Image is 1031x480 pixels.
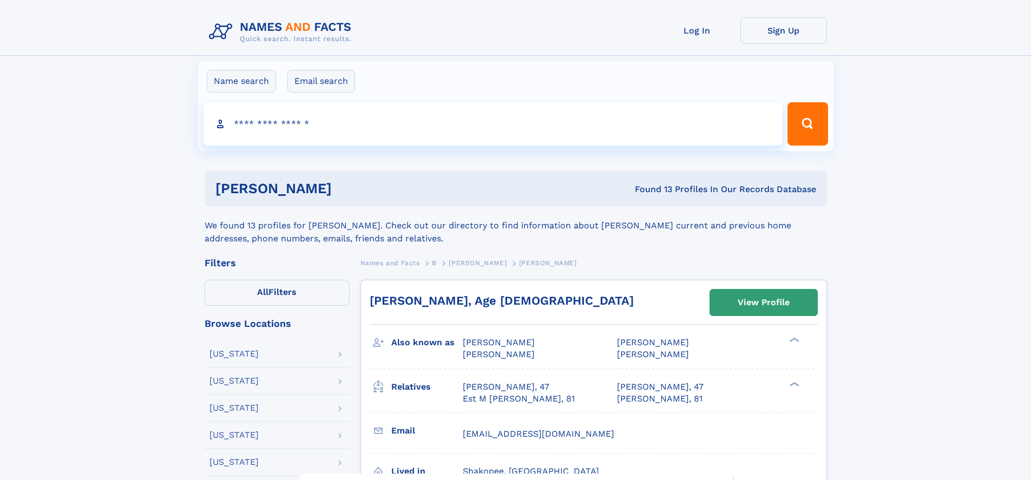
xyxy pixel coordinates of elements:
[738,290,790,315] div: View Profile
[370,294,634,307] a: [PERSON_NAME], Age [DEMOGRAPHIC_DATA]
[205,258,350,268] div: Filters
[463,466,599,476] span: Shakopee, [GEOGRAPHIC_DATA]
[205,17,360,47] img: Logo Names and Facts
[215,182,483,195] h1: [PERSON_NAME]
[449,259,507,267] span: [PERSON_NAME]
[205,280,350,306] label: Filters
[205,319,350,328] div: Browse Locations
[432,256,437,269] a: B
[519,259,577,267] span: [PERSON_NAME]
[209,458,259,466] div: [US_STATE]
[449,256,507,269] a: [PERSON_NAME]
[391,422,463,440] h3: Email
[787,337,800,344] div: ❯
[209,350,259,358] div: [US_STATE]
[463,429,614,439] span: [EMAIL_ADDRESS][DOMAIN_NAME]
[617,381,704,393] a: [PERSON_NAME], 47
[787,380,800,387] div: ❯
[617,337,689,347] span: [PERSON_NAME]
[463,337,535,347] span: [PERSON_NAME]
[432,259,437,267] span: B
[710,290,817,315] a: View Profile
[209,431,259,439] div: [US_STATE]
[209,404,259,412] div: [US_STATE]
[391,378,463,396] h3: Relatives
[287,70,355,93] label: Email search
[360,256,420,269] a: Names and Facts
[203,102,783,146] input: search input
[654,17,740,44] a: Log In
[463,393,575,405] a: Est M [PERSON_NAME], 81
[391,333,463,352] h3: Also known as
[205,206,827,245] div: We found 13 profiles for [PERSON_NAME]. Check out our directory to find information about [PERSON...
[207,70,276,93] label: Name search
[617,393,702,405] a: [PERSON_NAME], 81
[617,349,689,359] span: [PERSON_NAME]
[463,381,549,393] a: [PERSON_NAME], 47
[787,102,828,146] button: Search Button
[463,349,535,359] span: [PERSON_NAME]
[209,377,259,385] div: [US_STATE]
[257,287,268,297] span: All
[740,17,827,44] a: Sign Up
[483,183,816,195] div: Found 13 Profiles In Our Records Database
